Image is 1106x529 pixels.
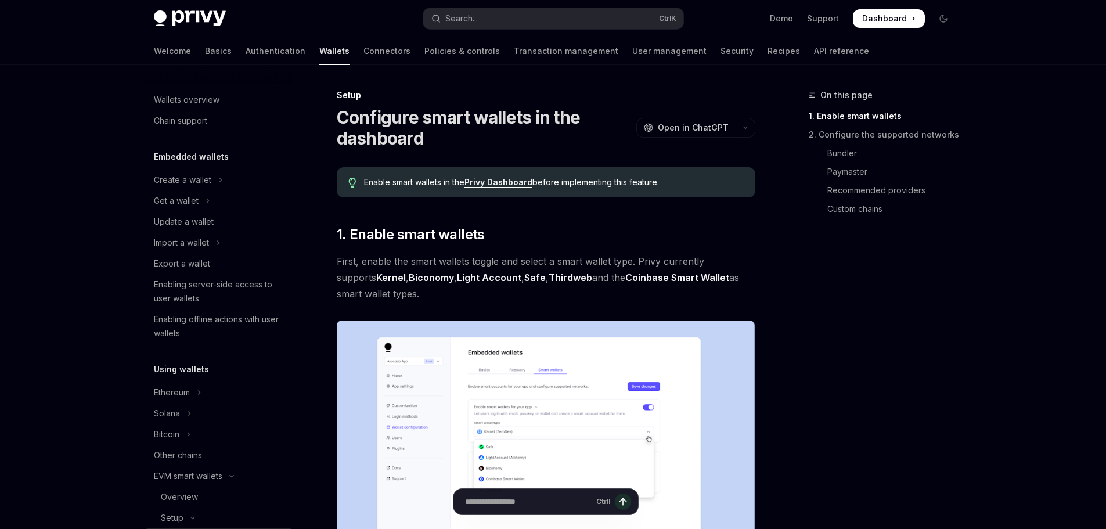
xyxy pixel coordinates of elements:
[337,225,485,244] span: 1. Enable smart wallets
[154,312,286,340] div: Enabling offline actions with user wallets
[809,181,962,200] a: Recommended providers
[807,13,839,24] a: Support
[145,424,293,445] button: Toggle Bitcoin section
[145,508,293,528] button: Toggle Setup section
[853,9,925,28] a: Dashboard
[809,200,962,218] a: Custom chains
[205,37,232,65] a: Basics
[145,403,293,424] button: Toggle Solana section
[814,37,869,65] a: API reference
[862,13,907,24] span: Dashboard
[809,144,962,163] a: Bundler
[154,114,207,128] div: Chain support
[457,272,521,284] a: Light Account
[465,489,592,514] input: Ask a question...
[154,93,219,107] div: Wallets overview
[145,309,293,344] a: Enabling offline actions with user wallets
[659,14,676,23] span: Ctrl K
[337,253,755,302] span: First, enable the smart wallets toggle and select a smart wallet type. Privy currently supports ,...
[632,37,707,65] a: User management
[423,8,683,29] button: Open search
[768,37,800,65] a: Recipes
[809,163,962,181] a: Paymaster
[161,490,198,504] div: Overview
[154,10,226,27] img: dark logo
[145,445,293,466] a: Other chains
[934,9,953,28] button: Toggle dark mode
[154,173,211,187] div: Create a wallet
[154,469,222,483] div: EVM smart wallets
[720,37,754,65] a: Security
[145,466,293,487] button: Toggle EVM smart wallets section
[424,37,500,65] a: Policies & controls
[154,215,214,229] div: Update a wallet
[770,13,793,24] a: Demo
[145,110,293,131] a: Chain support
[154,194,199,208] div: Get a wallet
[145,170,293,190] button: Toggle Create a wallet section
[809,107,962,125] a: 1. Enable smart wallets
[154,386,190,400] div: Ethereum
[337,107,632,149] h1: Configure smart wallets in the dashboard
[154,448,202,462] div: Other chains
[658,122,729,134] span: Open in ChatGPT
[154,150,229,164] h5: Embedded wallets
[154,236,209,250] div: Import a wallet
[145,487,293,508] a: Overview
[145,211,293,232] a: Update a wallet
[145,274,293,309] a: Enabling server-side access to user wallets
[161,511,183,525] div: Setup
[809,125,962,144] a: 2. Configure the supported networks
[376,272,406,284] a: Kernel
[154,362,209,376] h5: Using wallets
[145,190,293,211] button: Toggle Get a wallet section
[364,177,743,188] span: Enable smart wallets in the before implementing this feature.
[615,494,631,510] button: Send message
[154,406,180,420] div: Solana
[524,272,546,284] a: Safe
[145,382,293,403] button: Toggle Ethereum section
[246,37,305,65] a: Authentication
[154,427,179,441] div: Bitcoin
[145,232,293,253] button: Toggle Import a wallet section
[319,37,350,65] a: Wallets
[337,89,755,101] div: Setup
[145,89,293,110] a: Wallets overview
[154,278,286,305] div: Enabling server-side access to user wallets
[625,272,729,284] a: Coinbase Smart Wallet
[445,12,478,26] div: Search...
[145,253,293,274] a: Export a wallet
[409,272,454,284] a: Biconomy
[464,177,532,188] a: Privy Dashboard
[348,178,356,188] svg: Tip
[549,272,592,284] a: Thirdweb
[636,118,736,138] button: Open in ChatGPT
[363,37,410,65] a: Connectors
[154,37,191,65] a: Welcome
[154,257,210,271] div: Export a wallet
[820,88,873,102] span: On this page
[514,37,618,65] a: Transaction management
